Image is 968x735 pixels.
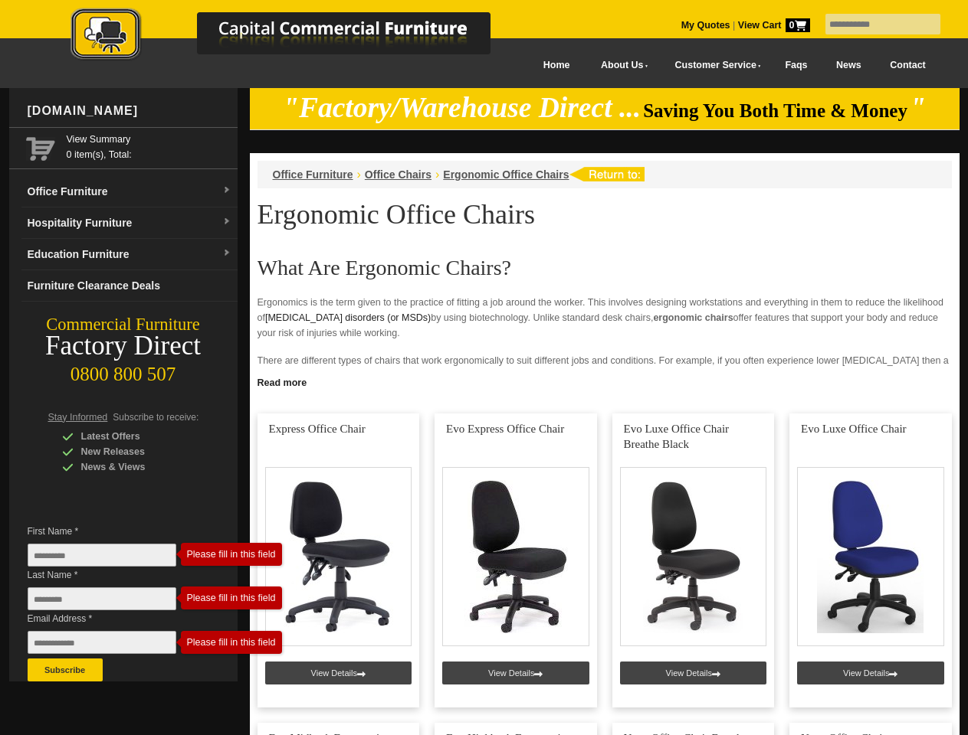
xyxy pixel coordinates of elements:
[67,132,231,160] span: 0 item(s), Total:
[67,132,231,147] a: View Summary
[21,207,238,239] a: Hospitality Furnituredropdown
[9,335,238,357] div: Factory Direct
[222,217,231,227] img: dropdown
[28,524,199,539] span: First Name *
[771,48,822,83] a: Faqs
[62,459,208,475] div: News & Views
[28,658,103,681] button: Subscribe
[222,249,231,258] img: dropdown
[258,200,952,229] h1: Ergonomic Office Chairs
[910,92,926,123] em: "
[28,567,199,583] span: Last Name *
[62,429,208,444] div: Latest Offers
[822,48,875,83] a: News
[187,549,276,560] div: Please fill in this field
[584,48,658,83] a: About Us
[48,412,108,423] span: Stay Informed
[28,8,565,68] a: Capital Commercial Furniture Logo
[443,168,569,181] a: Ergonomic Office Chairs
[643,100,907,121] span: Saving You Both Time & Money
[28,544,176,567] input: First Name *
[357,167,361,182] li: ›
[273,168,353,181] a: Office Furniture
[21,239,238,270] a: Education Furnituredropdown
[21,270,238,302] a: Furniture Clearance Deals
[28,8,565,64] img: Capital Commercial Furniture Logo
[653,312,733,323] strong: ergonomic chairs
[113,412,199,423] span: Subscribe to receive:
[658,48,770,83] a: Customer Service
[250,371,960,390] a: Click to read more
[435,167,439,182] li: ›
[258,256,952,279] h2: What Are Ergonomic Chairs?
[738,20,810,31] strong: View Cart
[283,92,641,123] em: "Factory/Warehouse Direct ...
[569,167,645,181] img: return to
[187,637,276,648] div: Please fill in this field
[365,168,431,181] a: Office Chairs
[28,631,176,654] input: Email Address *
[9,314,238,335] div: Commercial Furniture
[187,593,276,603] div: Please fill in this field
[258,295,952,341] p: Ergonomics is the term given to the practice of fitting a job around the worker. This involves de...
[28,587,176,610] input: Last Name *
[681,20,730,31] a: My Quotes
[9,356,238,385] div: 0800 800 507
[21,88,238,134] div: [DOMAIN_NAME]
[21,176,238,207] a: Office Furnituredropdown
[258,353,952,384] p: There are different types of chairs that work ergonomically to suit different jobs and conditions...
[28,611,199,626] span: Email Address *
[735,20,809,31] a: View Cart0
[62,444,208,459] div: New Releases
[875,48,940,83] a: Contact
[786,18,810,32] span: 0
[222,186,231,195] img: dropdown
[265,312,431,323] a: [MEDICAL_DATA] disorders (or MSDs)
